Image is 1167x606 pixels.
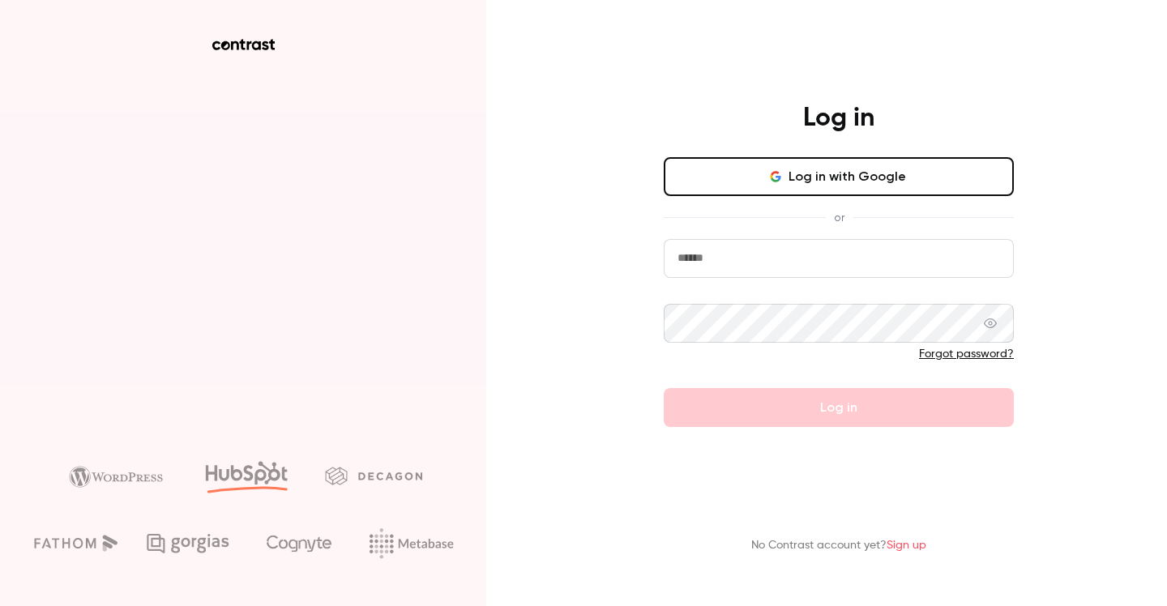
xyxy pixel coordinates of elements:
[826,209,853,226] span: or
[751,537,926,554] p: No Contrast account yet?
[803,102,874,134] h4: Log in
[664,157,1014,196] button: Log in with Google
[919,348,1014,360] a: Forgot password?
[887,540,926,551] a: Sign up
[325,467,422,484] img: decagon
